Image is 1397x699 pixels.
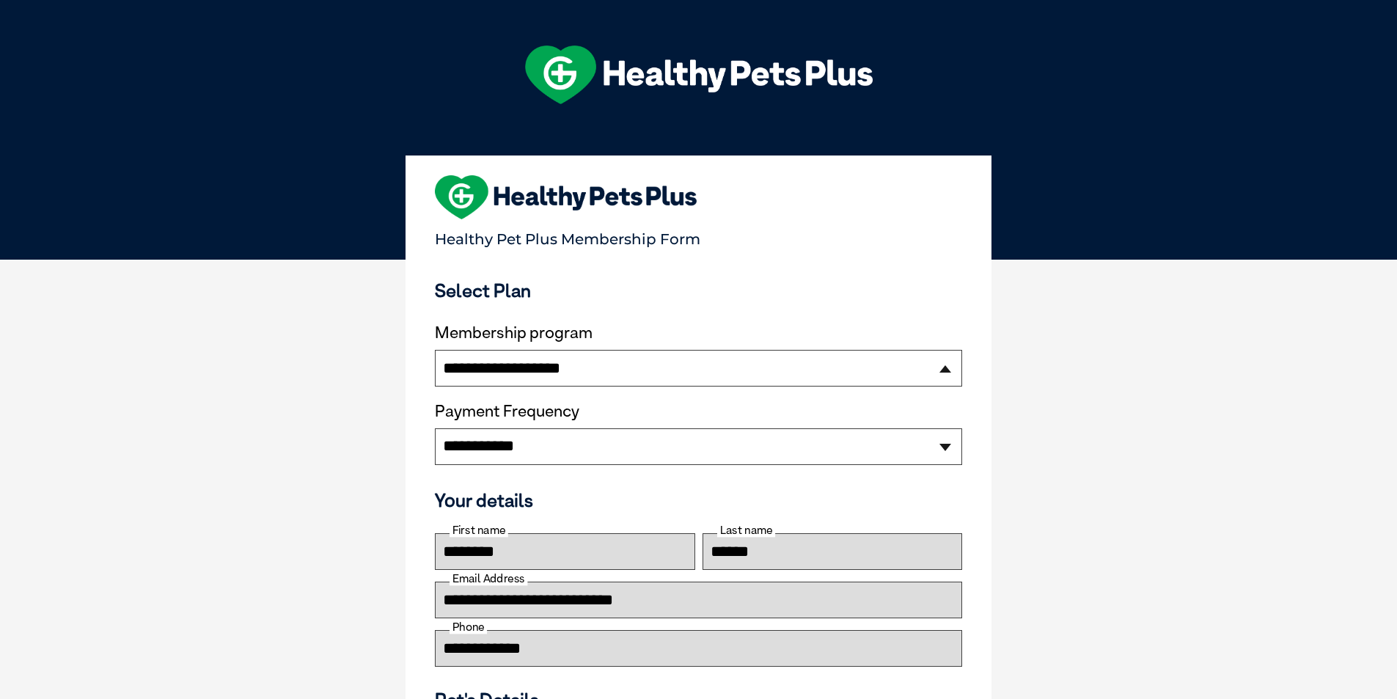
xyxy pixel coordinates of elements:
[450,572,527,585] label: Email Address
[435,402,579,421] label: Payment Frequency
[435,175,697,219] img: heart-shape-hpp-logo-large.png
[435,224,962,248] p: Healthy Pet Plus Membership Form
[525,45,873,104] img: hpp-logo-landscape-green-white.png
[450,621,487,634] label: Phone
[435,489,962,511] h3: Your details
[435,323,962,343] label: Membership program
[435,279,962,301] h3: Select Plan
[717,524,775,537] label: Last name
[450,524,508,537] label: First name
